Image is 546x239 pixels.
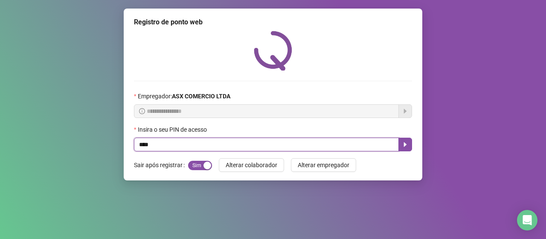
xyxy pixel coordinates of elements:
strong: ASX COMERCIO LTDA [172,93,230,100]
div: Open Intercom Messenger [517,210,537,230]
label: Insira o seu PIN de acesso [134,125,212,134]
span: Alterar empregador [298,160,349,170]
img: QRPoint [254,31,292,71]
div: Registro de ponto web [134,17,412,27]
label: Sair após registrar [134,158,188,172]
span: Alterar colaborador [226,160,277,170]
button: Alterar colaborador [219,158,284,172]
span: info-circle [139,108,145,114]
span: Empregador : [138,91,230,101]
button: Alterar empregador [291,158,356,172]
span: caret-right [402,141,409,148]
